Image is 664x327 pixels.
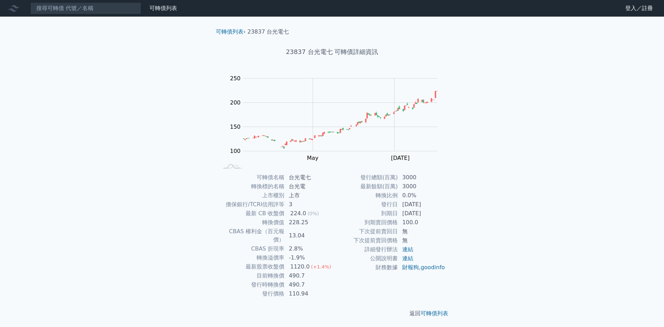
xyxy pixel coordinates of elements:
[332,182,398,191] td: 最新餘額(百萬)
[307,211,319,216] span: (0%)
[210,47,454,57] h1: 23837 台光電七 可轉債詳細資訊
[219,191,285,200] td: 上市櫃別
[30,2,141,14] input: 搜尋可轉債 代號／名稱
[285,191,332,200] td: 上市
[285,289,332,298] td: 110.94
[307,155,319,161] tspan: May
[421,264,445,271] a: goodinfo
[285,200,332,209] td: 3
[230,148,241,154] tspan: 100
[332,254,398,263] td: 公開說明書
[219,244,285,253] td: CBAS 折現率
[219,262,285,271] td: 最新股票收盤價
[332,245,398,254] td: 詳細發行辦法
[402,246,413,253] a: 連結
[219,227,285,244] td: CBAS 權利金（百元報價）
[230,99,241,106] tspan: 200
[216,28,246,36] li: ›
[248,28,289,36] li: 23837 台光電七
[285,244,332,253] td: 2.8%
[398,227,445,236] td: 無
[398,218,445,227] td: 100.0
[219,289,285,298] td: 發行價格
[421,310,448,317] a: 可轉債列表
[210,309,454,318] p: 返回
[398,182,445,191] td: 3000
[332,209,398,218] td: 到期日
[219,173,285,182] td: 可轉債名稱
[219,253,285,262] td: 轉換溢價率
[289,263,311,271] div: 1120.0
[230,124,241,130] tspan: 150
[332,218,398,227] td: 到期賣回價格
[219,200,285,209] td: 擔保銀行/TCRI信用評等
[332,173,398,182] td: 發行總額(百萬)
[398,209,445,218] td: [DATE]
[398,191,445,200] td: 0.0%
[398,200,445,209] td: [DATE]
[230,75,241,82] tspan: 250
[285,271,332,280] td: 490.7
[285,227,332,244] td: 13.04
[398,236,445,245] td: 無
[285,173,332,182] td: 台光電七
[149,5,177,11] a: 可轉債列表
[219,182,285,191] td: 轉換標的名稱
[398,173,445,182] td: 3000
[219,280,285,289] td: 發行時轉換價
[620,3,658,14] a: 登入／註冊
[289,209,307,218] div: 224.0
[311,264,331,270] span: (+1.4%)
[398,263,445,272] td: ,
[285,280,332,289] td: 490.7
[332,236,398,245] td: 下次提前賣回價格
[219,218,285,227] td: 轉換價值
[402,255,413,262] a: 連結
[219,209,285,218] td: 最新 CB 收盤價
[285,182,332,191] td: 台光電
[332,263,398,272] td: 財務數據
[332,200,398,209] td: 發行日
[219,271,285,280] td: 目前轉換價
[332,227,398,236] td: 下次提前賣回日
[391,155,409,161] tspan: [DATE]
[227,75,448,175] g: Chart
[332,191,398,200] td: 轉換比例
[285,218,332,227] td: 228.25
[285,253,332,262] td: -1.9%
[402,264,419,271] a: 財報狗
[216,28,243,35] a: 可轉債列表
